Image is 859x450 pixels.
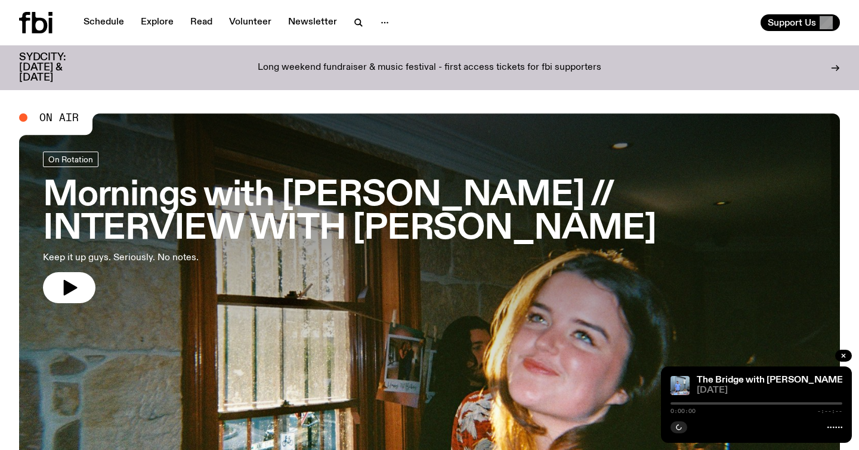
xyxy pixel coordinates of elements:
[258,63,601,73] p: Long weekend fundraiser & music festival - first access tickets for fbi supporters
[76,14,131,31] a: Schedule
[761,14,840,31] button: Support Us
[768,17,816,28] span: Support Us
[43,251,348,265] p: Keep it up guys. Seriously. No notes.
[43,179,816,246] h3: Mornings with [PERSON_NAME] // INTERVIEW WITH [PERSON_NAME]
[817,408,842,414] span: -:--:--
[39,112,79,123] span: On Air
[697,375,846,385] a: The Bridge with [PERSON_NAME]
[183,14,220,31] a: Read
[697,386,842,395] span: [DATE]
[48,155,93,164] span: On Rotation
[670,408,696,414] span: 0:00:00
[134,14,181,31] a: Explore
[281,14,344,31] a: Newsletter
[43,152,98,167] a: On Rotation
[222,14,279,31] a: Volunteer
[43,152,816,303] a: Mornings with [PERSON_NAME] // INTERVIEW WITH [PERSON_NAME]Keep it up guys. Seriously. No notes.
[19,53,95,83] h3: SYDCITY: [DATE] & [DATE]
